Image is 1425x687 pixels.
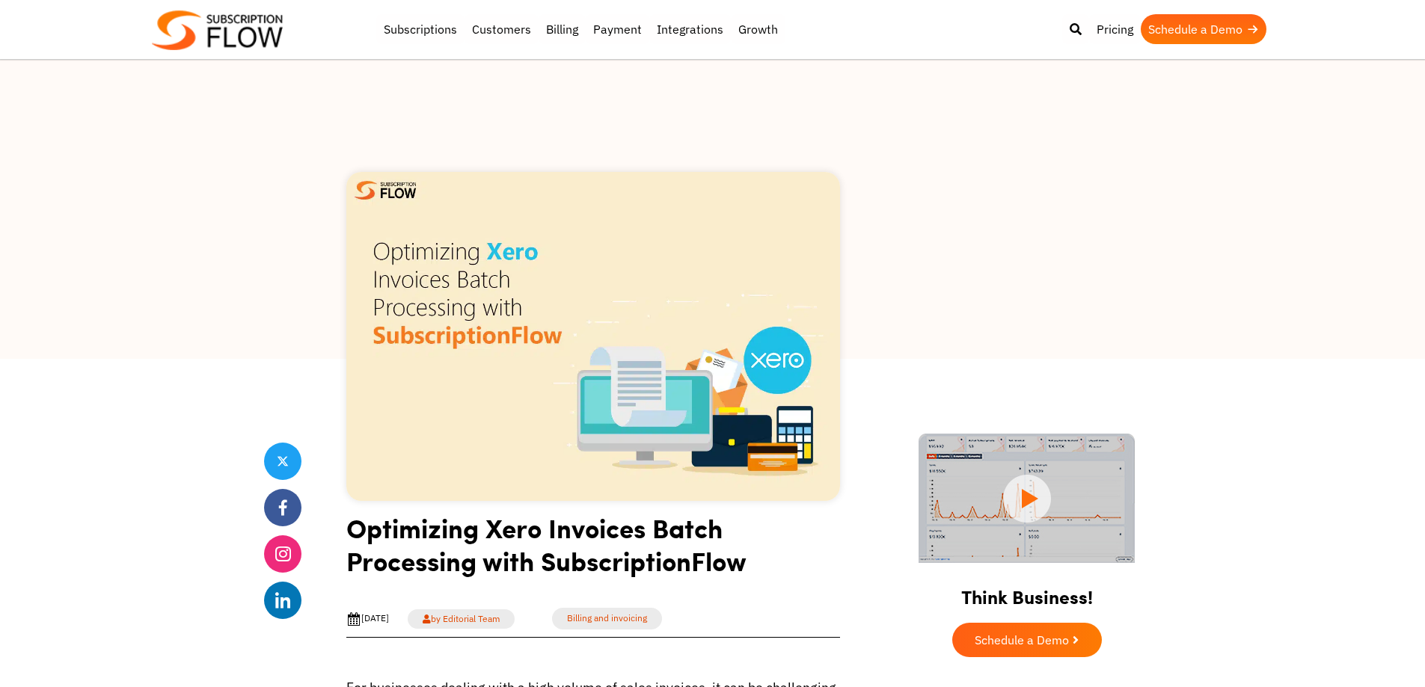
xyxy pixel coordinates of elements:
[346,172,840,501] img: Xero Invoices Batch Processing
[552,608,662,629] a: Billing and invoicing
[408,609,515,629] a: by Editorial Team
[919,434,1135,563] img: intro video
[952,623,1102,657] a: Schedule a Demo
[649,14,731,44] a: Integrations
[465,14,539,44] a: Customers
[346,511,840,588] h1: Optimizing Xero Invoices Batch Processing with SubscriptionFlow
[731,14,785,44] a: Growth
[586,14,649,44] a: Payment
[975,634,1069,646] span: Schedule a Demo
[892,567,1162,615] h2: Think Business!
[376,14,465,44] a: Subscriptions
[346,611,389,626] div: [DATE]
[539,14,586,44] a: Billing
[152,10,283,50] img: Subscriptionflow
[1141,14,1266,44] a: Schedule a Demo
[1089,14,1141,44] a: Pricing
